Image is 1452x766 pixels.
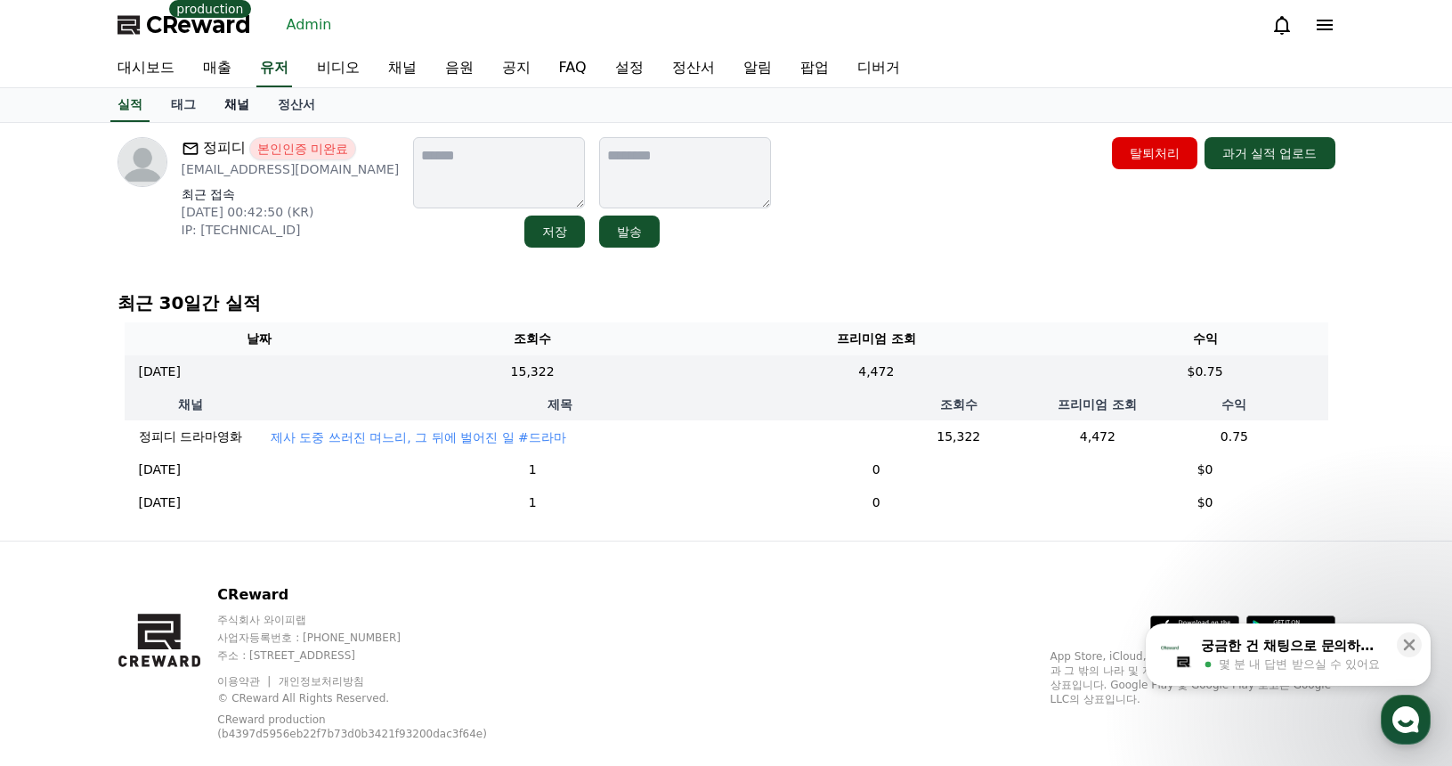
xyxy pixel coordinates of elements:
[601,50,658,87] a: 설정
[146,11,251,39] span: CReward
[374,50,431,87] a: 채널
[217,631,530,645] p: 사업자등록번호 : [PHONE_NUMBER]
[256,50,292,87] a: 유저
[163,592,184,607] span: 대화
[249,137,356,160] span: 본인인증 미완료
[217,713,502,741] p: CReward production (b4397d5956eb22f7b73d0b3421f93200dac3f64e)
[1205,137,1335,169] button: 과거 실적 업로드
[670,355,1083,388] td: 4,472
[545,50,601,87] a: FAQ
[280,11,339,39] a: Admin
[658,50,729,87] a: 정산서
[431,50,488,87] a: 음원
[524,216,585,248] button: 저장
[182,203,400,221] p: [DATE] 00:42:50 (KR)
[217,648,530,663] p: 주소 : [STREET_ADDRESS]
[394,486,670,519] td: 1
[863,420,1054,453] td: 15,322
[1050,649,1335,706] p: App Store, iCloud, iCloud Drive 및 iTunes Store는 미국과 그 밖의 나라 및 지역에서 등록된 Apple Inc.의 서비스 상표입니다. Goo...
[279,675,364,688] a: 개인정보처리방침
[670,486,1083,519] td: 0
[217,675,273,688] a: 이용약관
[217,613,530,627] p: 주식회사 와이피랩
[217,691,530,705] p: © CReward All Rights Reserved.
[182,185,400,203] p: 최근 접속
[1083,322,1328,355] th: 수익
[729,50,786,87] a: 알림
[786,50,843,87] a: 팝업
[303,50,374,87] a: 비디오
[203,137,246,160] span: 정피디
[488,50,545,87] a: 공지
[182,160,400,178] p: [EMAIL_ADDRESS][DOMAIN_NAME]
[125,388,256,420] th: 채널
[394,322,670,355] th: 조회수
[157,88,210,122] a: 태그
[1054,388,1140,420] th: 프리미엄 조회
[1083,453,1328,486] td: $0
[189,50,246,87] a: 매출
[103,50,189,87] a: 대시보드
[118,11,251,39] a: CReward
[182,221,400,239] p: IP: [TECHNICAL_ID]
[1140,420,1327,453] td: 0.75
[1054,420,1140,453] td: 4,472
[1112,137,1197,169] button: 탈퇴처리
[1140,388,1327,420] th: 수익
[118,565,230,609] a: 대화
[843,50,914,87] a: 디버거
[599,216,660,248] button: 발송
[1083,355,1328,388] td: $0.75
[394,355,670,388] td: 15,322
[394,453,670,486] td: 1
[670,322,1083,355] th: 프리미엄 조회
[230,565,342,609] a: 설정
[139,363,181,381] p: [DATE]
[1083,486,1328,519] td: $0
[271,428,566,446] button: 제사 도중 쓰러진 며느리, 그 뒤에 벌어진 일 #드라마
[5,565,118,609] a: 홈
[217,584,530,606] p: CReward
[863,388,1054,420] th: 조회수
[210,88,264,122] a: 채널
[118,290,1335,315] p: 최근 30일간 실적
[670,453,1083,486] td: 0
[256,388,863,420] th: 제목
[125,420,256,453] td: 정피디 드라마영화
[125,322,395,355] th: 날짜
[110,88,150,122] a: 실적
[264,88,329,122] a: 정산서
[275,591,296,606] span: 설정
[118,137,167,187] img: profile image
[139,493,181,512] p: [DATE]
[56,591,67,606] span: 홈
[139,460,181,479] p: [DATE]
